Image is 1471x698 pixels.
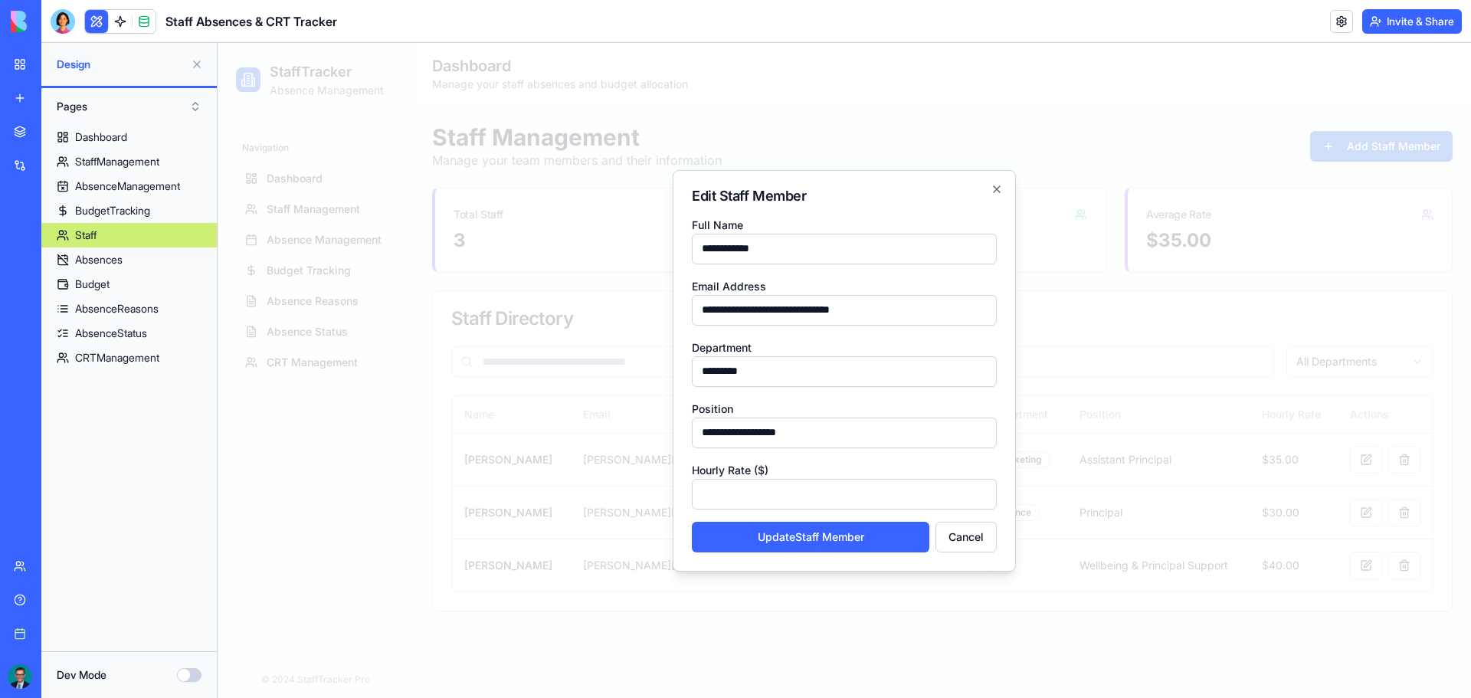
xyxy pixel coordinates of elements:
[11,11,106,32] img: logo
[41,272,217,297] a: Budget
[474,421,551,434] label: Hourly Rate ($)
[8,664,32,689] img: ACg8ocIWlyrQpyC9rYw-i5p2BYllzGazdWR06BEnwygcaoTbuhncZJth=s96-c
[75,129,127,145] div: Dashboard
[252,588,274,619] span: 😐
[474,359,516,372] label: Position
[41,149,217,174] a: StaffManagement
[212,588,234,619] span: 😞
[41,297,217,321] a: AbsenceReasons
[57,667,106,683] label: Dev Mode
[41,346,217,370] a: CRTManagement
[165,12,337,31] h1: Staff Absences & CRT Tracker
[75,252,123,267] div: Absences
[18,573,509,590] div: Did this answer your question?
[75,326,147,341] div: AbsenceStatus
[283,588,323,619] span: smiley reaction
[75,277,110,292] div: Budget
[41,198,217,223] a: BudgetTracking
[75,179,180,194] div: AbsenceManagement
[292,588,314,619] span: 😃
[202,638,325,650] a: Open in help center
[460,6,490,35] button: Collapse window
[204,588,244,619] span: disappointed reaction
[718,479,779,510] button: Cancel
[41,247,217,272] a: Absences
[10,6,39,35] button: go back
[474,237,549,250] label: Email Address
[474,479,712,510] button: UpdateStaff Member
[75,350,159,365] div: CRTManagement
[49,94,209,119] button: Pages
[474,146,779,160] h2: Edit Staff Member
[75,154,159,169] div: StaffManagement
[75,203,150,218] div: BudgetTracking
[57,57,185,72] span: Design
[41,223,217,247] a: Staff
[490,6,517,34] div: Close
[41,321,217,346] a: AbsenceStatus
[474,175,526,188] label: Full Name
[75,301,159,316] div: AbsenceReasons
[1362,9,1462,34] button: Invite & Share
[41,125,217,149] a: Dashboard
[244,588,283,619] span: neutral face reaction
[75,228,97,243] div: Staff
[474,298,534,311] label: Department
[41,174,217,198] a: AbsenceManagement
